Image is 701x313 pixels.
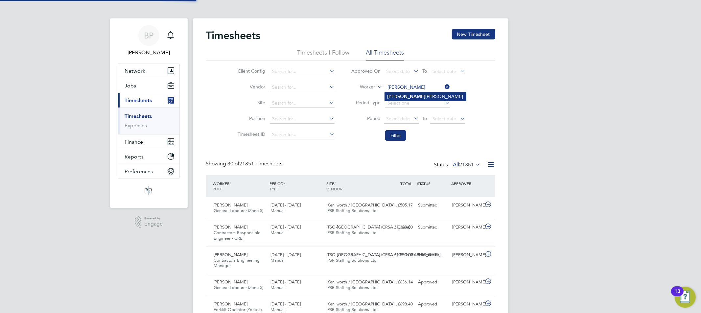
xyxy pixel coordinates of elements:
[432,68,456,74] span: Select date
[270,279,301,285] span: [DATE] - [DATE]
[125,139,143,145] span: Finance
[236,100,265,106] label: Site
[118,149,179,164] button: Reports
[270,301,301,307] span: [DATE] - [DATE]
[327,257,377,263] span: PSR Staffing Solutions Ltd
[416,250,450,260] div: Submitted
[416,222,450,233] div: Submitted
[144,216,163,221] span: Powered by
[125,154,144,160] span: Reports
[326,186,342,191] span: VENDOR
[270,230,285,235] span: Manual
[416,178,450,189] div: STATUS
[213,186,223,191] span: ROLE
[674,291,680,300] div: 13
[366,49,404,60] li: All Timesheets
[270,257,285,263] span: Manual
[270,224,301,230] span: [DATE] - [DATE]
[214,307,262,312] span: Forklift Operator (Zone 5)
[382,200,416,211] div: £505.17
[401,181,412,186] span: TOTAL
[230,181,231,186] span: /
[118,134,179,149] button: Finance
[351,115,381,121] label: Period
[382,299,416,310] div: £698.40
[270,99,335,108] input: Search for...
[385,92,466,101] li: [PERSON_NAME]
[450,250,484,260] div: [PERSON_NAME]
[206,160,284,167] div: Showing
[110,18,188,208] nav: Main navigation
[386,68,410,74] span: Select date
[453,161,481,168] label: All
[270,83,335,92] input: Search for...
[228,160,283,167] span: 21351 Timesheets
[118,93,179,108] button: Timesheets
[143,185,154,196] img: psrsolutions-logo-retina.png
[236,84,265,90] label: Vendor
[386,116,410,122] span: Select date
[270,130,335,139] input: Search for...
[416,299,450,310] div: Approved
[270,285,285,290] span: Manual
[432,116,456,122] span: Select date
[345,84,375,90] label: Worker
[327,301,399,307] span: Kenilworth / [GEOGRAPHIC_DATA]…
[327,285,377,290] span: PSR Staffing Solutions Ltd
[452,29,495,39] button: New Timesheet
[327,307,377,312] span: PSR Staffing Solutions Ltd
[450,299,484,310] div: [PERSON_NAME]
[382,277,416,288] div: £636.14
[118,63,179,78] button: Network
[135,216,163,228] a: Powered byEngage
[214,285,264,290] span: General Labourer (Zone 5)
[351,100,381,106] label: Period Type
[270,307,285,312] span: Manual
[214,202,248,208] span: [PERSON_NAME]
[144,31,153,40] span: BP
[385,130,406,141] button: Filter
[214,224,248,230] span: [PERSON_NAME]
[327,202,399,208] span: Kenilworth / [GEOGRAPHIC_DATA]…
[211,178,268,195] div: WORKER
[450,178,484,189] div: APPROVER
[118,164,179,179] button: Preferences
[675,287,696,308] button: Open Resource Center, 13 new notifications
[270,67,335,76] input: Search for...
[385,83,450,92] input: Search for...
[214,208,264,213] span: General Labourer (Zone 5)
[450,200,484,211] div: [PERSON_NAME]
[327,224,410,230] span: TSO-[GEOGRAPHIC_DATA] (CRSA / Crewe)
[214,257,260,269] span: Contractors Engineering Manager
[351,68,381,74] label: Approved On
[269,186,279,191] span: TYPE
[214,279,248,285] span: [PERSON_NAME]
[284,181,285,186] span: /
[327,208,377,213] span: PSR Staffing Solutions Ltd
[125,83,136,89] span: Jobs
[118,49,180,57] span: Ben Perkin
[270,208,285,213] span: Manual
[125,97,152,104] span: Timesheets
[236,131,265,137] label: Timesheet ID
[236,68,265,74] label: Client Config
[236,115,265,121] label: Position
[420,114,429,123] span: To
[144,221,163,227] span: Engage
[450,277,484,288] div: [PERSON_NAME]
[327,230,377,235] span: PSR Staffing Solutions Ltd
[125,168,153,175] span: Preferences
[206,29,261,42] h2: Timesheets
[214,230,261,241] span: Contractors Responsible Engineer - CRE
[382,250,416,260] div: £1,320.00
[125,122,147,129] a: Expenses
[125,113,152,119] a: Timesheets
[385,99,450,108] input: Select one
[214,252,248,257] span: [PERSON_NAME]
[297,49,349,60] li: Timesheets I Follow
[416,200,450,211] div: Submitted
[118,185,180,196] a: Go to home page
[334,181,336,186] span: /
[270,202,301,208] span: [DATE] - [DATE]
[118,25,180,57] a: BP[PERSON_NAME]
